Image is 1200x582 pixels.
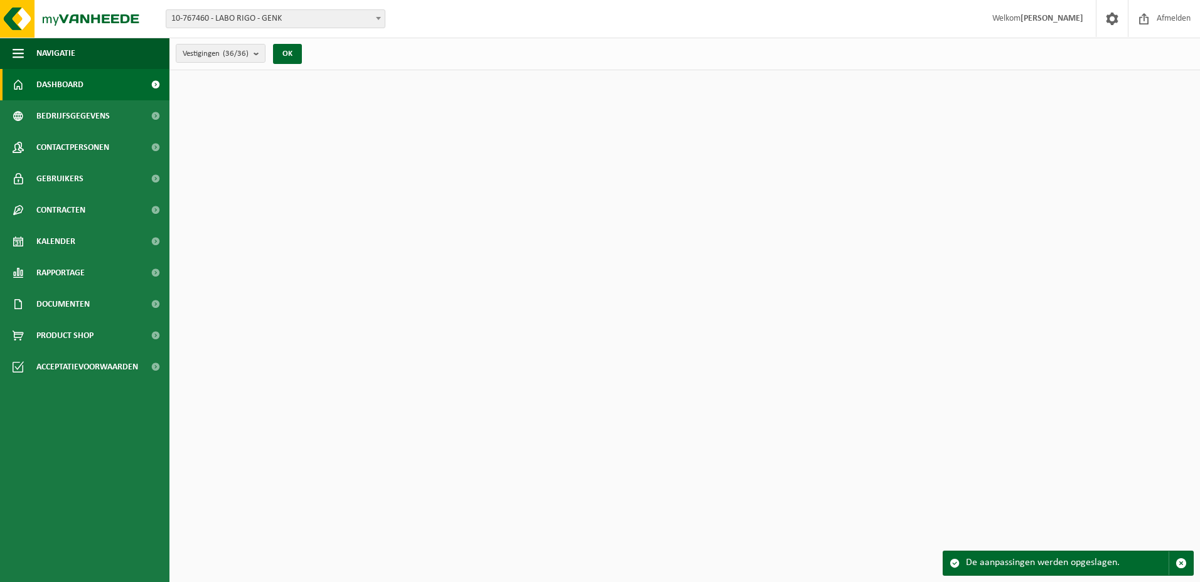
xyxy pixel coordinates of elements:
span: Contactpersonen [36,132,109,163]
span: Documenten [36,288,90,320]
span: Dashboard [36,69,83,100]
span: 10-767460 - LABO RIGO - GENK [166,9,385,28]
strong: [PERSON_NAME] [1021,14,1083,23]
span: Bedrijfsgegevens [36,100,110,132]
span: Gebruikers [36,163,83,194]
span: Kalender [36,226,75,257]
span: 10-767460 - LABO RIGO - GENK [166,10,385,28]
span: Acceptatievoorwaarden [36,351,138,383]
span: Navigatie [36,38,75,69]
button: Vestigingen(36/36) [176,44,265,63]
div: De aanpassingen werden opgeslagen. [966,551,1169,575]
count: (36/36) [223,50,249,58]
span: Contracten [36,194,85,226]
span: Vestigingen [183,45,249,63]
span: Rapportage [36,257,85,288]
span: Product Shop [36,320,94,351]
button: OK [273,44,302,64]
